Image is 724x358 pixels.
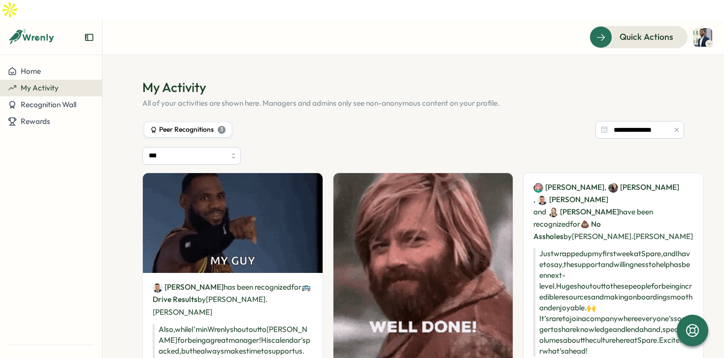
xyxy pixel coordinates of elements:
a: Matt Savel[PERSON_NAME] [537,194,608,205]
span: My Activity [21,83,59,92]
button: Quick Actions [590,26,688,48]
span: Home [21,66,41,76]
a: Sarah McCurrach[PERSON_NAME] [548,207,619,217]
img: Matt Savel [537,195,547,205]
p: has been recognized by [PERSON_NAME].[PERSON_NAME] [153,281,313,318]
img: Recognition Image [143,173,323,273]
img: Destani Engel [533,183,543,193]
span: Recognition Wall [21,100,76,109]
span: Quick Actions [620,30,673,43]
a: Destani Engel[PERSON_NAME] [533,182,604,193]
p: All of your activities are shown here. Managers and admins only see non-anonymous content on your... [142,98,684,109]
span: and [533,207,546,217]
p: Just wrapped up my first week at Spare, and I have to say, the support and willingness to help ha... [533,248,693,357]
span: , [604,181,679,193]
div: 3 [218,126,226,134]
p: have been recognized by [PERSON_NAME].[PERSON_NAME] [533,181,693,242]
h1: My Activity [142,79,684,96]
a: Dani Wheatley[PERSON_NAME] [608,182,679,193]
button: Expand sidebar [84,32,94,42]
span: , [533,193,608,206]
span: 🚌 Drive Results [153,282,311,304]
span: Rewards [21,117,50,126]
img: Matt Savel [153,283,163,293]
span: for [570,219,580,229]
img: ken.gayle [693,28,712,47]
span: for [291,282,301,292]
a: Matt Savel[PERSON_NAME] [153,282,224,293]
img: Sarah McCurrach [548,208,558,217]
div: Peer Recognitions [150,124,226,135]
img: Dani Wheatley [608,183,618,193]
